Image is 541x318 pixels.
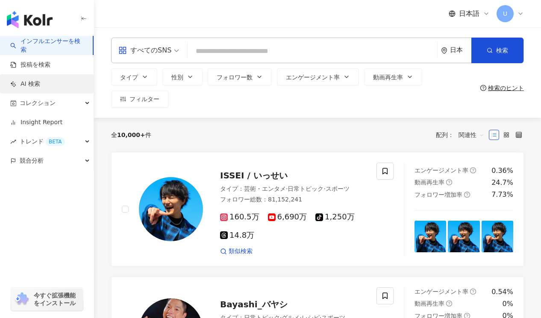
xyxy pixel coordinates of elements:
span: 芸術・エンタメ [244,185,286,192]
span: 10,000+ [117,131,145,138]
span: U [503,9,507,18]
span: question-circle [464,192,470,198]
div: 24.7% [491,178,513,187]
span: question-circle [446,300,452,306]
span: 動画再生率 [415,300,444,307]
span: · [286,185,288,192]
span: ISSEI / いっせい [220,170,288,181]
span: rise [10,139,16,145]
span: 6,690万 [268,213,307,222]
a: KOL AvatarISSEI / いっせいタイプ：芸術・エンタメ·日常トピック·スポーツフォロワー総数：81,152,241160.5万6,690万1,250万14.8万類似検索エンゲージメン... [111,152,524,266]
span: エンゲージメント率 [415,288,468,295]
img: logo [7,11,53,28]
div: BETA [45,137,65,146]
img: post-image [448,221,479,252]
span: 160.5万 [220,213,259,222]
span: question-circle [480,85,486,91]
span: 類似検索 [229,247,253,256]
span: 動画再生率 [415,179,444,186]
div: 配列： [436,128,489,142]
span: 今すぐ拡張機能をインストール [34,292,80,307]
button: フィルター [111,90,168,108]
span: フィルター [129,96,159,102]
a: searchインフルエンサーを検索 [10,37,86,54]
span: フォロワー数 [217,74,253,81]
img: post-image [482,221,513,252]
button: タイプ [111,68,157,85]
span: 1,250万 [315,213,355,222]
a: Insight Report [10,118,62,127]
span: · [323,185,325,192]
span: 日常トピック [288,185,323,192]
div: 0.36% [491,166,513,175]
span: 競合分析 [20,151,44,170]
span: 性別 [171,74,183,81]
span: appstore [118,46,127,55]
div: タイプ ： [220,185,366,193]
div: 7.73% [491,190,513,199]
a: chrome extension今すぐ拡張機能をインストール [11,288,83,311]
div: 全 件 [111,131,151,138]
span: エンゲージメント率 [286,74,340,81]
span: フォロワー増加率 [415,191,462,198]
span: Bayashi_バヤシ [220,299,288,309]
span: environment [441,47,447,54]
div: 検索のヒント [488,85,524,91]
img: KOL Avatar [139,177,203,241]
div: 日本 [450,47,471,54]
button: 検索 [471,38,523,63]
span: タイプ [120,74,138,81]
span: 検索 [496,47,508,54]
button: 性別 [162,68,203,85]
a: AI 検索 [10,80,40,88]
div: 0.54% [491,287,513,297]
span: question-circle [470,289,476,295]
div: フォロワー総数 ： 81,152,241 [220,195,366,204]
div: すべてのSNS [118,44,171,57]
span: エンゲージメント率 [415,167,468,174]
span: 日本語 [459,9,479,18]
img: chrome extension [14,292,30,306]
span: question-circle [446,179,452,185]
button: 動画再生率 [364,68,422,85]
button: エンゲージメント率 [277,68,359,85]
span: 14.8万 [220,231,254,240]
span: コレクション [20,93,56,113]
span: トレンド [20,132,65,151]
span: 関連性 [459,128,484,142]
span: スポーツ [326,185,350,192]
img: post-image [415,221,446,252]
span: 動画再生率 [373,74,403,81]
button: フォロワー数 [208,68,272,85]
span: question-circle [470,167,476,173]
a: 投稿を検索 [10,61,50,69]
a: 類似検索 [220,247,253,256]
div: 0% [503,299,513,309]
